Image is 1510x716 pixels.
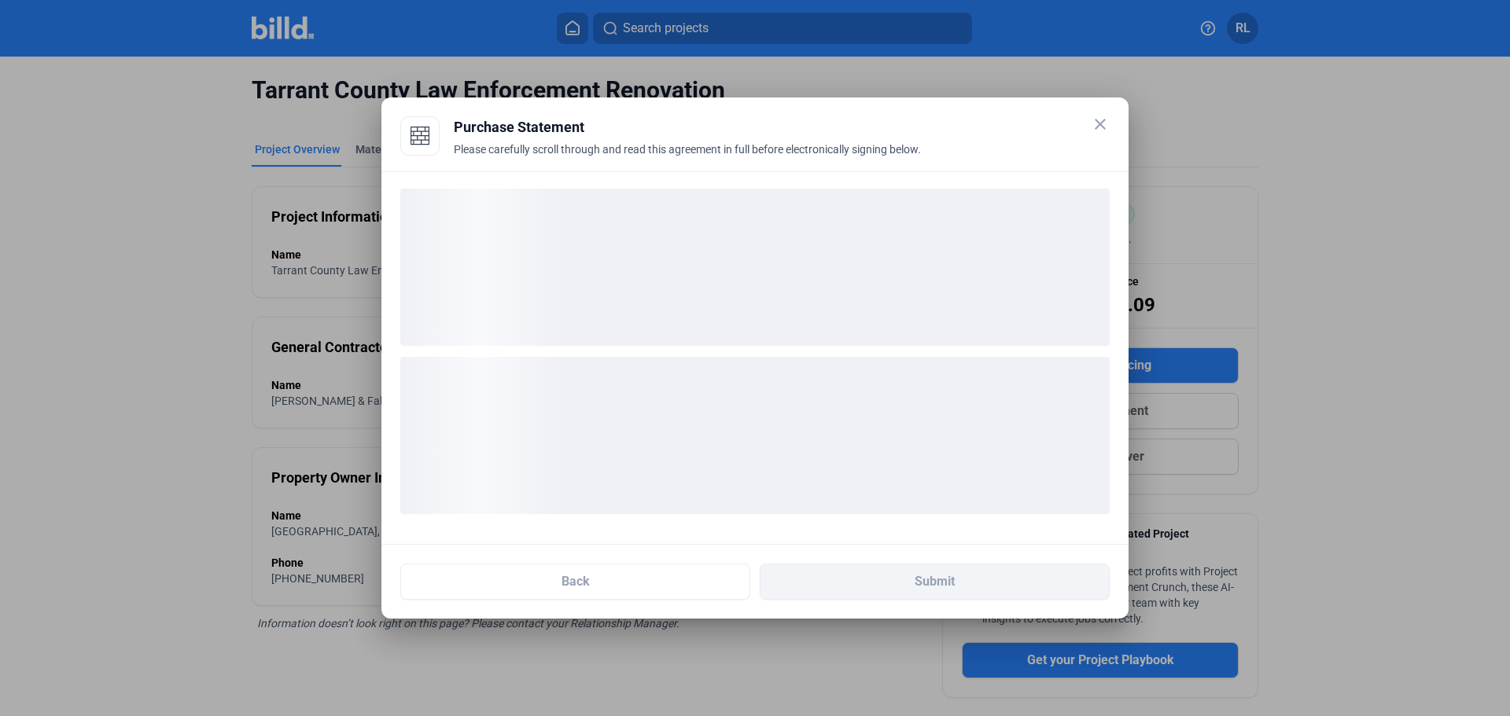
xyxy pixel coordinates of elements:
button: Submit [760,564,1110,600]
div: loading [400,189,1110,346]
button: Back [400,564,750,600]
mat-icon: close [1091,115,1110,134]
div: Please carefully scroll through and read this agreement in full before electronically signing below. [454,141,1110,176]
div: loading [400,357,1110,514]
div: Purchase Statement [454,116,1110,138]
